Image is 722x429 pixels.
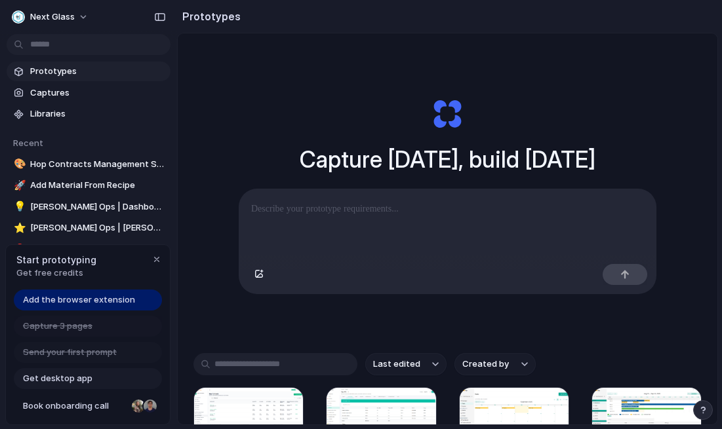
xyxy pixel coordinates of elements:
span: Send your first prompt [23,346,117,359]
span: Get desktop app [23,372,92,385]
a: Add the browser extension [14,289,162,310]
span: Captures [30,86,165,100]
span: Recent [13,138,43,148]
a: ⭐[PERSON_NAME] Ops | [PERSON_NAME] Ops | Add New Task [7,218,170,238]
h1: Capture [DATE], build [DATE] [300,142,595,177]
span: Add the browser extension [23,293,135,307]
button: 🚀 [12,179,25,192]
div: 💡 [14,199,23,214]
button: 💡 [12,200,25,214]
span: Created by [462,358,509,371]
span: Next Glass [30,10,75,24]
a: Get desktop app [14,368,162,389]
span: Book onboarding call [23,400,127,413]
div: ⭐ [14,221,23,236]
div: 🚀 [14,178,23,193]
span: Hop Contracts Management System [30,158,165,171]
span: Add Material From Recipe [30,179,165,192]
span: Capture 3 pages [23,320,92,333]
span: Libraries [30,107,165,121]
span: Start prototyping [16,253,96,267]
span: Last edited [373,358,420,371]
div: 🎨 [14,157,23,172]
button: Last edited [365,353,447,375]
button: Next Glass [7,7,95,28]
span: Get free credits [16,267,96,280]
span: [PERSON_NAME] Ops | [PERSON_NAME] Ops | Add New Task [30,221,165,234]
a: 🚀Add Material From Recipe [7,176,170,195]
button: Created by [454,353,536,375]
a: 💡[PERSON_NAME] Ops | Dashboard [7,197,170,217]
span: [PERSON_NAME] Ops | Dashboard [30,200,165,214]
a: 🎨Hop Contracts Management System [7,155,170,174]
button: 🎨 [12,158,25,171]
a: Prototypes [7,62,170,81]
button: ⭐ [12,221,25,234]
div: Nicole Kubica [130,398,146,414]
a: Book onboarding call [14,396,162,417]
div: Christian Iacullo [142,398,158,414]
h2: Prototypes [177,9,241,24]
a: Captures [7,83,170,103]
a: Libraries [7,104,170,124]
span: Prototypes [30,65,165,78]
